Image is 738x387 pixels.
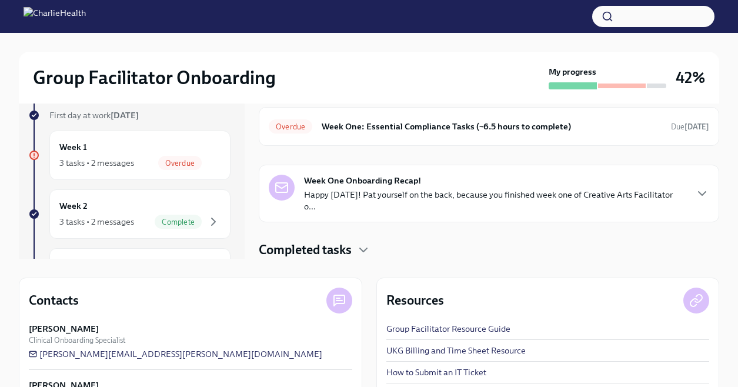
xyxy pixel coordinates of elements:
div: 3 tasks • 2 messages [59,157,134,169]
span: Clinical Onboarding Specialist [29,335,125,346]
span: Overdue [158,159,202,168]
strong: [DATE] [684,122,709,131]
span: First day at work [49,110,139,121]
h6: Week 1 [59,141,87,154]
img: CharlieHealth [24,7,86,26]
a: Group Facilitator Resource Guide [386,323,510,335]
a: UKG Billing and Time Sheet Resource [386,345,526,356]
h6: Week 3 [59,258,88,271]
span: Complete [155,218,202,226]
strong: Week One Onboarding Recap! [304,175,421,186]
div: 3 tasks • 2 messages [59,216,134,228]
h4: Contacts [29,292,79,309]
strong: [DATE] [111,110,139,121]
a: [PERSON_NAME][EMAIL_ADDRESS][PERSON_NAME][DOMAIN_NAME] [29,348,322,360]
a: How to Submit an IT Ticket [386,366,486,378]
a: Week 3 [28,248,231,298]
strong: My progress [549,66,596,78]
span: Due [671,122,709,131]
h4: Completed tasks [259,241,352,259]
h3: 42% [676,67,705,88]
span: August 25th, 2025 10:00 [671,121,709,132]
h6: Week 2 [59,199,88,212]
a: Week 23 tasks • 2 messagesComplete [28,189,231,239]
h4: Resources [386,292,444,309]
span: Overdue [269,122,312,131]
h6: Week One: Essential Compliance Tasks (~6.5 hours to complete) [322,120,662,133]
h2: Group Facilitator Onboarding [33,66,276,89]
div: Completed tasks [259,241,719,259]
strong: [PERSON_NAME] [29,323,99,335]
a: Week 13 tasks • 2 messagesOverdue [28,131,231,180]
p: Happy [DATE]! Pat yourself on the back, because you finished week one of Creative Arts Facilitato... [304,189,686,212]
a: First day at work[DATE] [28,109,231,121]
a: OverdueWeek One: Essential Compliance Tasks (~6.5 hours to complete)Due[DATE] [269,117,709,136]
